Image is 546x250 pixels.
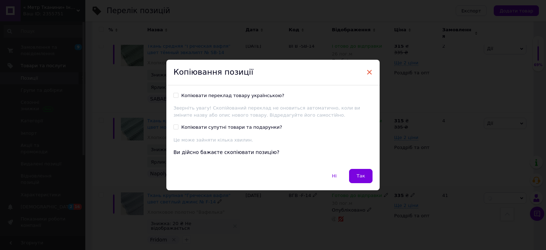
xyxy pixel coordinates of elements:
span: × [366,66,373,78]
span: Ні [332,173,337,179]
div: Копіювати переклад товару українською? [181,92,284,99]
span: Це може зайняти кілька хвилин. [173,137,253,143]
button: Ні [325,169,344,183]
span: Зверніть увагу! Скопійований переклад не оновиться автоматично, коли ви зміните назву або опис но... [173,105,360,118]
div: Ви дійсно бажаєте скопіювати позицію? [173,149,373,156]
button: Так [349,169,373,183]
span: Так [357,173,365,179]
span: Копіювання позиції [173,68,253,76]
div: Копіювати супутні товари та подарунки? [181,124,282,131]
